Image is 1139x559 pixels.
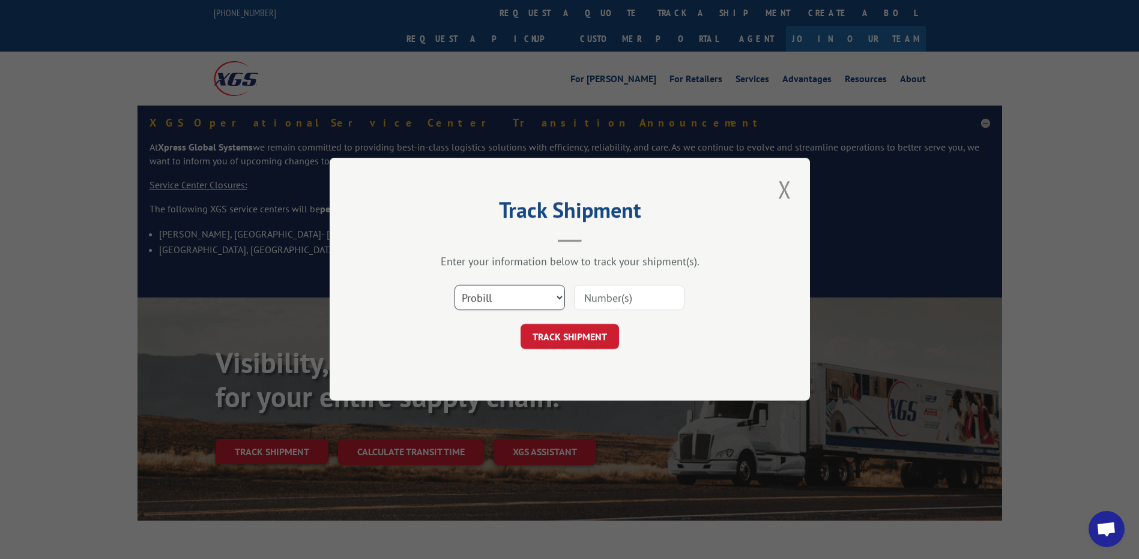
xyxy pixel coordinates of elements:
button: TRACK SHIPMENT [521,324,619,350]
button: Close modal [775,173,795,206]
a: Open chat [1089,511,1125,547]
input: Number(s) [574,285,684,311]
h2: Track Shipment [390,202,750,224]
div: Enter your information below to track your shipment(s). [390,255,750,269]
